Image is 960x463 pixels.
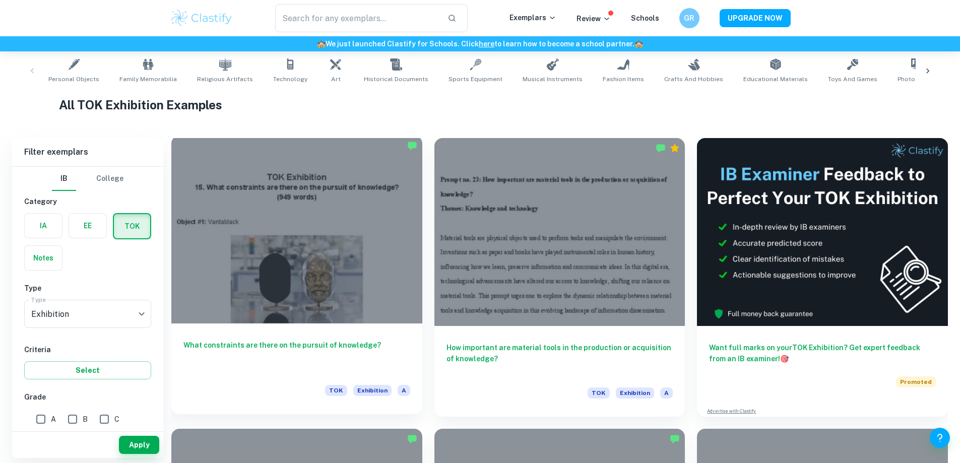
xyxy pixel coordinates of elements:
[119,436,159,454] button: Apply
[670,434,680,444] img: Marked
[24,344,151,355] h6: Criteria
[603,75,644,84] span: Fashion Items
[24,196,151,207] h6: Category
[660,387,673,399] span: A
[119,75,177,84] span: Family Memorabilia
[51,414,56,425] span: A
[25,214,62,238] button: IA
[273,75,307,84] span: Technology
[656,143,666,153] img: Marked
[331,75,341,84] span: Art
[697,138,948,417] a: Want full marks on yourTOK Exhibition? Get expert feedback from an IB examiner!PromotedAdvertise ...
[183,340,410,373] h6: What constraints are there on the pursuit of knowledge?
[48,75,99,84] span: Personal Objects
[114,414,119,425] span: C
[479,40,494,48] a: here
[523,75,583,84] span: Musical Instruments
[720,9,791,27] button: UPGRADE NOW
[24,283,151,294] h6: Type
[588,387,610,399] span: TOK
[325,385,347,396] span: TOK
[898,75,936,84] span: Photographs
[896,376,936,387] span: Promoted
[398,385,410,396] span: A
[170,8,234,28] img: Clastify logo
[24,391,151,403] h6: Grade
[31,295,46,304] label: Type
[577,13,611,24] p: Review
[364,75,428,84] span: Historical Documents
[52,167,76,191] button: IB
[709,342,936,364] h6: Want full marks on your TOK Exhibition ? Get expert feedback from an IB examiner!
[2,38,958,49] h6: We just launched Clastify for Schools. Click to learn how to become a school partner.
[275,4,440,32] input: Search for any exemplars...
[683,13,695,24] h6: GR
[616,387,654,399] span: Exhibition
[743,75,808,84] span: Educational Materials
[83,414,88,425] span: B
[679,8,699,28] button: GR
[197,75,253,84] span: Religious Artifacts
[509,12,556,23] p: Exemplars
[52,167,123,191] div: Filter type choice
[96,167,123,191] button: College
[317,40,326,48] span: 🏫
[707,408,756,415] a: Advertise with Clastify
[780,355,789,363] span: 🎯
[670,143,680,153] div: Premium
[634,40,643,48] span: 🏫
[353,385,392,396] span: Exhibition
[697,138,948,326] img: Thumbnail
[69,214,106,238] button: EE
[828,75,877,84] span: Toys and Games
[407,141,417,151] img: Marked
[631,14,659,22] a: Schools
[24,300,151,328] div: Exhibition
[171,138,422,417] a: What constraints are there on the pursuit of knowledge?TOKExhibitionA
[449,75,502,84] span: Sports Equipment
[930,428,950,448] button: Help and Feedback
[12,138,163,166] h6: Filter exemplars
[59,96,901,114] h1: All TOK Exhibition Examples
[114,214,150,238] button: TOK
[434,138,685,417] a: How important are material tools in the production or acquisition of knowledge?TOKExhibitionA
[24,361,151,379] button: Select
[407,434,417,444] img: Marked
[25,246,62,270] button: Notes
[446,342,673,375] h6: How important are material tools in the production or acquisition of knowledge?
[664,75,723,84] span: Crafts and Hobbies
